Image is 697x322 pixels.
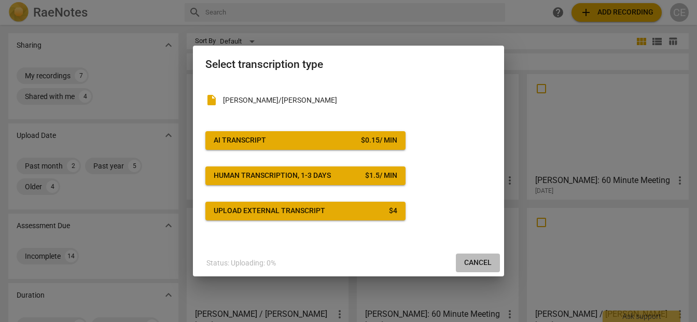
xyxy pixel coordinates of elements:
p: Sarah/Christopher [223,95,492,106]
h2: Select transcription type [205,58,492,71]
span: insert_drive_file [205,94,218,106]
span: Cancel [464,258,492,268]
p: Status: Uploading: 0% [206,258,276,269]
div: $ 4 [389,206,397,216]
div: $ 1.5 / min [365,171,397,181]
div: Human transcription, 1-3 days [214,171,331,181]
div: AI Transcript [214,135,266,146]
div: Upload external transcript [214,206,325,216]
div: $ 0.15 / min [361,135,397,146]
